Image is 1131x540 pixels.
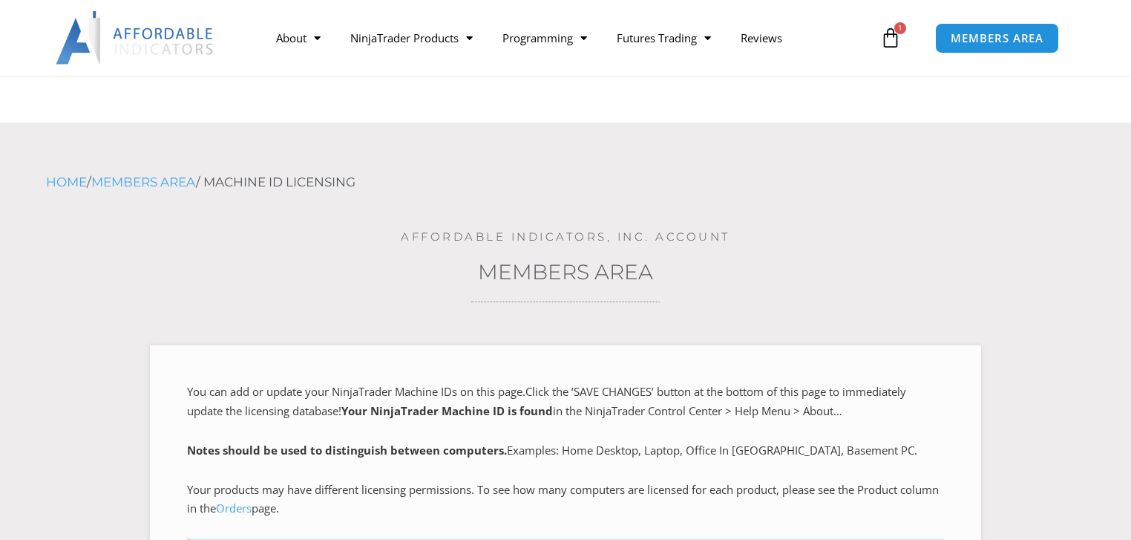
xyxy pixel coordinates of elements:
span: You can add or update your NinjaTrader Machine IDs on this page. [187,384,525,399]
a: Affordable Indicators, Inc. Account [401,230,730,244]
nav: Menu [261,21,876,55]
a: About [261,21,335,55]
strong: Your NinjaTrader Machine ID is found [341,403,553,418]
span: Examples: Home Desktop, Laptop, Office In [GEOGRAPHIC_DATA], Basement PC. [187,443,917,458]
iframe: Intercom live chat [1081,489,1116,525]
a: HOME [46,175,87,189]
span: 1 [894,22,906,34]
a: Reviews [726,21,797,55]
a: MEMBERS AREA [935,23,1059,53]
a: Programming [488,21,602,55]
a: MEMBERS AREA [91,175,196,189]
strong: Notes should be used to distinguish between computers. [187,443,507,458]
span: MEMBERS AREA [951,33,1043,44]
a: 1 [858,16,923,59]
span: Your products may have different licensing permissions. To see how many computers are licensed fo... [187,482,939,516]
img: LogoAI | Affordable Indicators – NinjaTrader [56,11,215,65]
a: NinjaTrader Products [335,21,488,55]
a: Futures Trading [602,21,726,55]
a: Orders [216,501,252,515]
p: / / MACHINE ID LICENSING [46,171,1085,195]
span: Click the ‘SAVE CHANGES’ button at the bottom of this page to immediately update the licensing da... [187,384,906,418]
a: MEMBERS AREA [478,259,653,284]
